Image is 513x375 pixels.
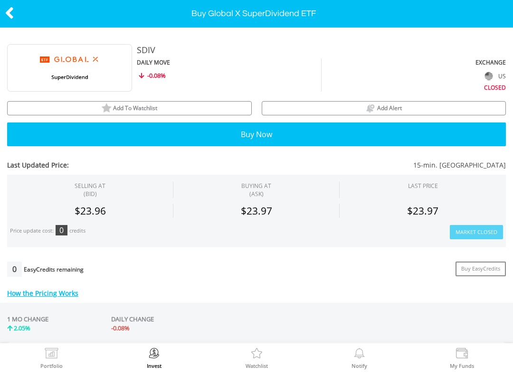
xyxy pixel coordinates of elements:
span: (BID) [75,190,105,198]
div: SDIV [137,44,414,56]
span: $23.97 [407,204,438,217]
img: Invest Now [147,348,161,361]
img: price alerts bell [365,103,376,113]
img: flag [485,72,493,80]
div: EasyCredits remaining [24,266,84,274]
span: $23.96 [75,204,106,217]
div: 1 MO CHANGE [7,315,48,324]
div: CLOSED [322,82,506,92]
a: Notify [351,348,367,368]
label: Watchlist [246,363,268,368]
span: Add Alert [377,104,402,112]
div: DAILY CHANGE [111,315,236,324]
label: My Funds [450,363,474,368]
button: watchlist Add To Watchlist [7,101,252,115]
img: View Notifications [352,348,367,361]
a: Buy EasyCredits [456,262,506,276]
a: Watchlist [246,348,268,368]
button: Market Closed [450,225,503,240]
div: 0 [56,225,67,235]
button: Buy Now [7,122,506,146]
span: -0.08% [147,71,166,80]
div: 0 [7,262,22,277]
div: EXCHANGE [322,58,506,66]
img: Watchlist [249,348,264,361]
span: Add To Watchlist [113,104,157,112]
span: US [498,72,506,80]
img: View Funds [455,348,469,361]
div: DAILY MOVE [137,58,322,66]
button: price alerts bell Add Alert [262,101,506,115]
span: -0.08% [111,324,130,332]
label: Notify [351,363,367,368]
div: SELLING AT [75,182,105,198]
span: 2.05% [14,324,30,332]
div: Price update cost: [10,227,54,234]
span: BUYING AT [241,182,271,198]
a: How the Pricing Works [7,289,78,298]
div: LAST PRICE [408,182,438,190]
img: EQU.US.SDIV.png [34,44,105,92]
span: Last Updated Price: [7,160,215,170]
span: $23.97 [241,204,272,217]
a: My Funds [450,348,474,368]
label: Invest [147,363,161,368]
a: Invest [147,348,161,368]
img: watchlist [101,103,112,113]
span: 15-min. [GEOGRAPHIC_DATA] [215,160,506,170]
img: View Portfolio [44,348,59,361]
label: Portfolio [40,363,63,368]
a: Portfolio [40,348,63,368]
span: (ASK) [241,190,271,198]
div: credits [69,227,85,234]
